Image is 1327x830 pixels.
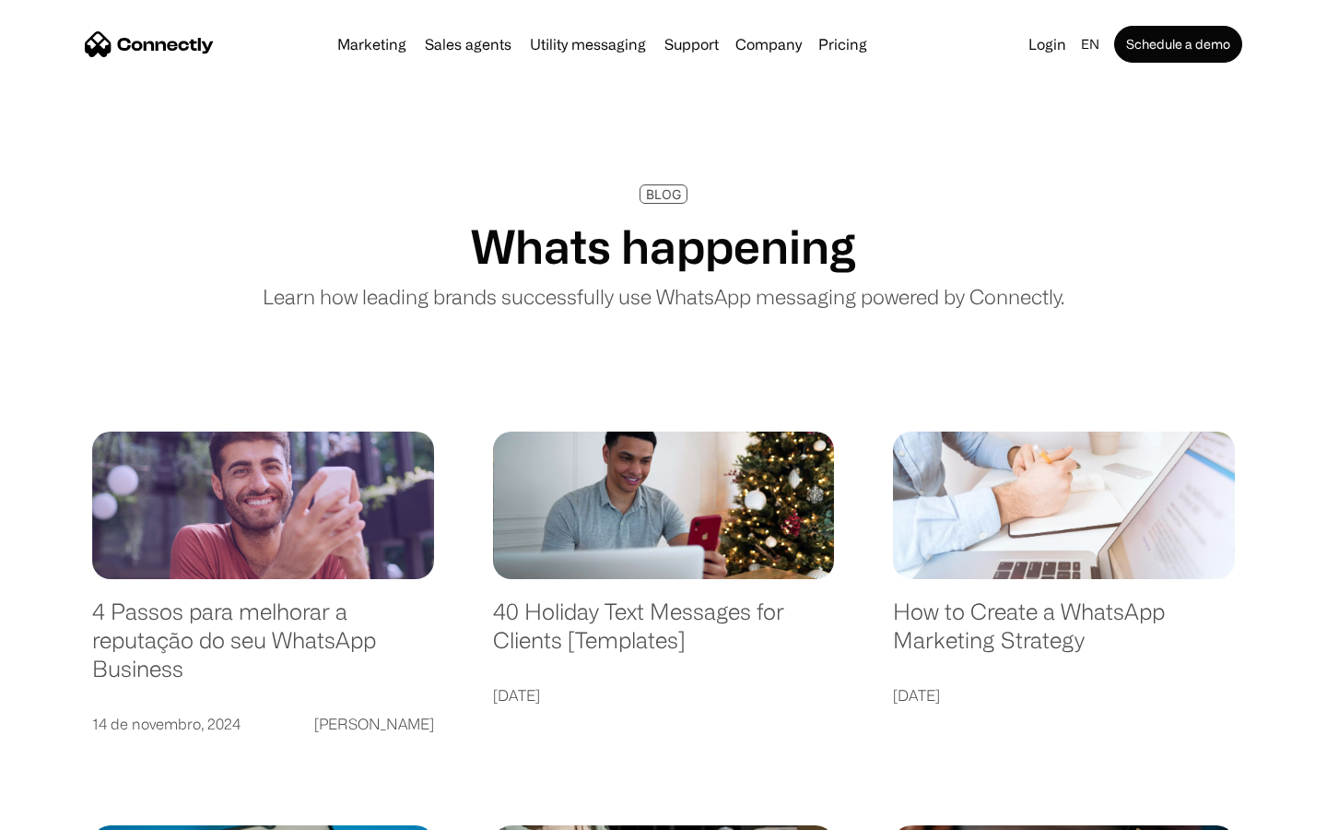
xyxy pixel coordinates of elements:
a: 40 Holiday Text Messages for Clients [Templates] [493,598,835,672]
a: Utility messaging [523,37,653,52]
div: en [1081,31,1099,57]
div: 14 de novembro, 2024 [92,711,241,737]
a: Marketing [330,37,414,52]
div: BLOG [646,187,681,201]
div: [PERSON_NAME] [314,711,434,737]
h1: Whats happening [471,219,856,274]
a: Login [1021,31,1074,57]
div: [DATE] [493,682,540,708]
a: home [85,30,214,58]
ul: Language list [37,798,111,824]
a: Support [657,37,726,52]
div: [DATE] [893,682,940,708]
a: Pricing [811,37,875,52]
div: en [1074,31,1110,57]
p: Learn how leading brands successfully use WhatsApp messaging powered by Connectly. [263,281,1064,312]
aside: Language selected: English [18,798,111,824]
a: How to Create a WhatsApp Marketing Strategy [893,598,1235,672]
a: 4 Passos para melhorar a reputação do seu WhatsApp Business [92,598,434,701]
div: Company [735,31,802,57]
a: Sales agents [417,37,519,52]
a: Schedule a demo [1114,26,1242,63]
div: Company [730,31,807,57]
